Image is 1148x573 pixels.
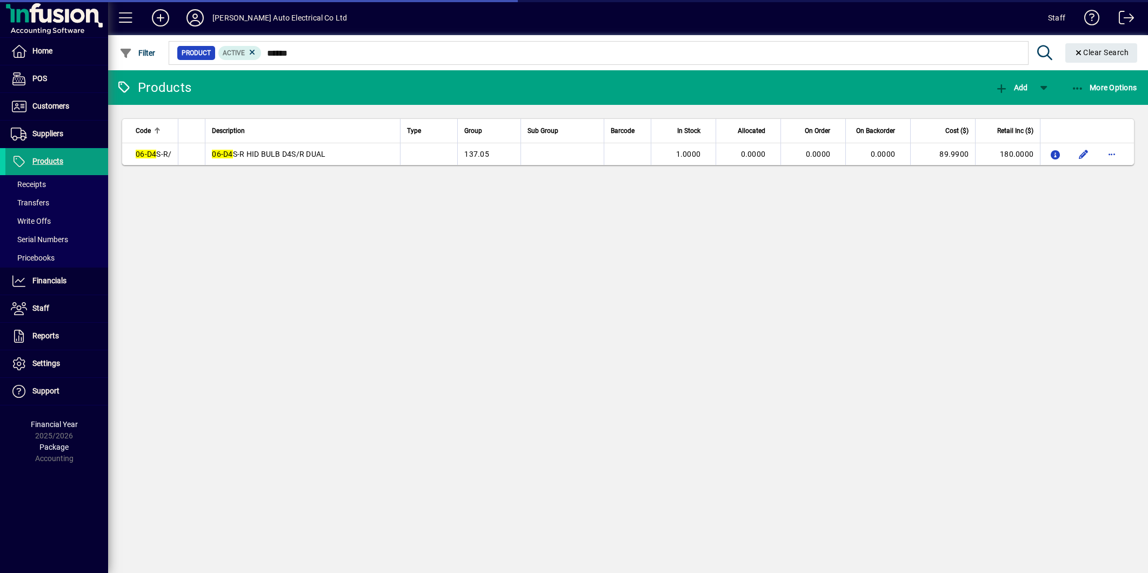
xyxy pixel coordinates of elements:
a: POS [5,65,108,92]
a: Serial Numbers [5,230,108,249]
span: 1.0000 [676,150,701,158]
span: Retail Inc ($) [997,125,1033,137]
em: 06-D4 [136,150,156,158]
span: Group [464,125,482,137]
span: Pricebooks [11,254,55,262]
a: Home [5,38,108,65]
a: Suppliers [5,121,108,148]
button: Filter [117,43,158,63]
button: More options [1103,145,1120,163]
div: Group [464,125,514,137]
span: Write Offs [11,217,51,225]
em: 06-D4 [212,150,232,158]
span: Financials [32,276,66,285]
div: [PERSON_NAME] Auto Electrical Co Ltd [212,9,347,26]
a: Knowledge Base [1076,2,1100,37]
a: Settings [5,350,108,377]
span: Settings [32,359,60,368]
span: On Backorder [856,125,895,137]
span: 0.0000 [871,150,896,158]
span: Description [212,125,245,137]
mat-chip: Activation Status: Active [218,46,262,60]
span: Products [32,157,63,165]
span: Serial Numbers [11,235,68,244]
span: Support [32,387,59,395]
span: Home [32,46,52,55]
a: Logout [1111,2,1134,37]
span: Receipts [11,180,46,189]
td: 89.9900 [910,143,975,165]
a: Financials [5,268,108,295]
div: On Backorder [852,125,905,137]
span: Code [136,125,151,137]
a: Pricebooks [5,249,108,267]
div: On Order [787,125,840,137]
span: Suppliers [32,129,63,138]
span: 0.0000 [806,150,831,158]
span: 137.05 [464,150,489,158]
span: Financial Year [31,420,78,429]
button: Add [992,78,1030,97]
div: Barcode [611,125,644,137]
span: 0.0000 [741,150,766,158]
div: Products [116,79,191,96]
span: Barcode [611,125,635,137]
span: Allocated [738,125,765,137]
div: Sub Group [528,125,597,137]
button: Add [143,8,178,28]
td: 180.0000 [975,143,1040,165]
span: Filter [119,49,156,57]
span: Sub Group [528,125,558,137]
button: Edit [1075,145,1092,163]
span: Type [407,125,421,137]
span: Clear Search [1074,48,1129,57]
a: Staff [5,295,108,322]
span: Reports [32,331,59,340]
button: More Options [1069,78,1140,97]
button: Profile [178,8,212,28]
span: On Order [805,125,830,137]
button: Clear [1065,43,1138,63]
div: Code [136,125,171,137]
div: Staff [1048,9,1065,26]
span: Staff [32,304,49,312]
a: Write Offs [5,212,108,230]
span: S-R HID BULB D4S/R DUAL [212,150,325,158]
a: Reports [5,323,108,350]
span: Package [39,443,69,451]
a: Customers [5,93,108,120]
span: Customers [32,102,69,110]
span: Active [223,49,245,57]
div: Allocated [723,125,775,137]
span: POS [32,74,47,83]
div: In Stock [658,125,710,137]
span: Transfers [11,198,49,207]
span: Cost ($) [945,125,969,137]
a: Transfers [5,194,108,212]
a: Receipts [5,175,108,194]
span: S-R/ [136,150,171,158]
div: Type [407,125,451,137]
span: Product [182,48,211,58]
span: More Options [1071,83,1137,92]
a: Support [5,378,108,405]
span: In Stock [677,125,700,137]
span: Add [995,83,1027,92]
div: Description [212,125,393,137]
